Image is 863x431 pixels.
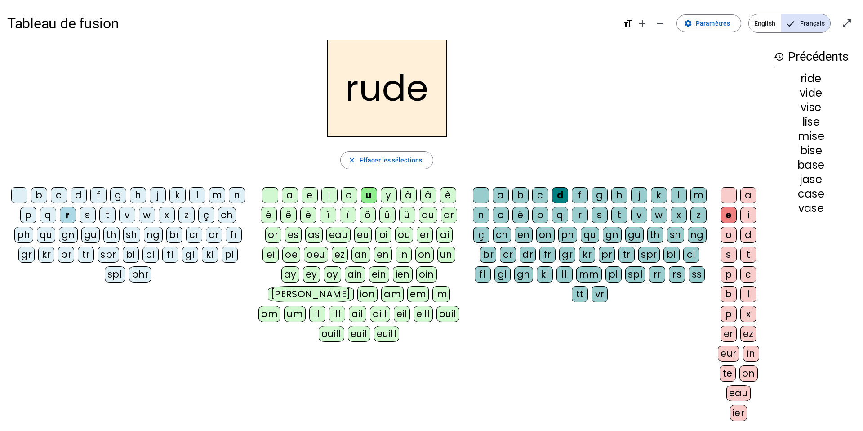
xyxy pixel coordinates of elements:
div: en [515,227,533,243]
div: ein [369,266,389,283]
div: vide [774,88,849,99]
span: Français [781,14,830,32]
div: ay [281,266,299,283]
div: b [721,286,737,302]
div: eau [326,227,351,243]
div: mise [774,131,849,142]
div: y [381,187,397,203]
div: case [774,189,849,199]
div: oe [282,247,300,263]
div: o [493,207,509,223]
div: ng [144,227,163,243]
div: bl [123,247,139,263]
div: ai [436,227,453,243]
div: or [265,227,281,243]
div: rr [649,266,665,283]
div: gl [494,266,511,283]
div: p [532,207,548,223]
div: eu [354,227,372,243]
div: s [721,247,737,263]
div: ei [262,247,279,263]
div: en [374,247,392,263]
div: rs [669,266,685,283]
h3: Précédents [774,47,849,67]
div: gu [625,227,644,243]
div: s [592,207,608,223]
div: gl [182,247,198,263]
div: ê [280,207,297,223]
div: ez [332,247,348,263]
div: z [690,207,707,223]
div: te [720,365,736,382]
button: Effacer les sélections [340,151,433,169]
mat-icon: settings [684,19,692,27]
div: il [309,306,325,322]
div: gn [603,227,622,243]
div: ll [556,266,573,283]
div: vise [774,102,849,113]
mat-icon: open_in_full [841,18,852,29]
h2: rude [327,40,447,137]
div: t [611,207,627,223]
div: pl [222,247,238,263]
div: cl [142,247,159,263]
div: r [572,207,588,223]
div: qu [581,227,599,243]
div: ph [558,227,577,243]
div: l [740,286,756,302]
span: Effacer les sélections [360,155,422,166]
div: jase [774,174,849,185]
mat-icon: add [637,18,648,29]
div: x [159,207,175,223]
div: ï [340,207,356,223]
div: d [740,227,756,243]
div: kr [579,247,595,263]
div: th [647,227,663,243]
div: lise [774,117,849,127]
div: ion [357,286,378,302]
mat-icon: close [348,156,356,164]
div: phr [129,266,152,283]
div: w [651,207,667,223]
div: gu [81,227,100,243]
div: bise [774,145,849,156]
div: im [432,286,450,302]
div: ar [441,207,457,223]
div: x [740,306,756,322]
div: d [552,187,568,203]
div: pl [605,266,622,283]
div: fl [475,266,491,283]
div: c [51,187,67,203]
div: a [282,187,298,203]
div: dr [206,227,222,243]
div: as [305,227,323,243]
div: p [721,266,737,283]
div: eil [394,306,410,322]
div: on [536,227,555,243]
div: sh [667,227,684,243]
div: à [400,187,417,203]
div: t [99,207,116,223]
div: cr [186,227,202,243]
div: em [407,286,429,302]
div: oin [416,266,437,283]
div: ou [395,227,413,243]
div: aill [370,306,390,322]
button: Paramètres [676,14,741,32]
div: q [40,207,56,223]
div: ain [345,266,366,283]
div: p [721,306,737,322]
div: fl [162,247,178,263]
div: in [396,247,412,263]
div: î [320,207,336,223]
div: pr [58,247,74,263]
div: e [302,187,318,203]
div: gr [18,247,35,263]
div: [PERSON_NAME] [268,286,354,302]
div: k [651,187,667,203]
div: fr [539,247,556,263]
div: vase [774,203,849,214]
div: spr [638,247,660,263]
div: b [31,187,47,203]
div: a [493,187,509,203]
